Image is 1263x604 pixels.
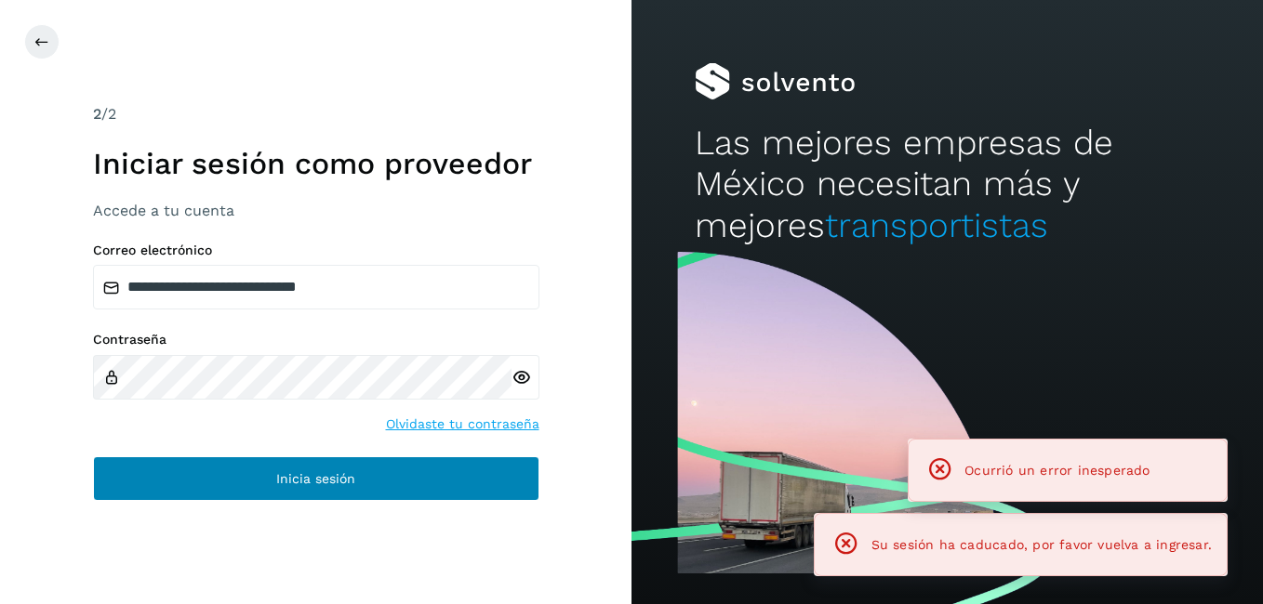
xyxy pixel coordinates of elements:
div: /2 [93,103,539,125]
a: Olvidaste tu contraseña [386,414,539,434]
span: Ocurrió un error inesperado [964,463,1150,478]
label: Contraseña [93,332,539,348]
span: transportistas [825,205,1048,245]
h3: Accede a tu cuenta [93,202,539,219]
button: Inicia sesión [93,456,539,501]
span: Su sesión ha caducado, por favor vuelva a ingresar. [871,537,1212,552]
span: 2 [93,105,101,123]
h2: Las mejores empresas de México necesitan más y mejores [695,123,1200,246]
label: Correo electrónico [93,243,539,258]
h1: Iniciar sesión como proveedor [93,146,539,181]
span: Inicia sesión [276,472,355,485]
